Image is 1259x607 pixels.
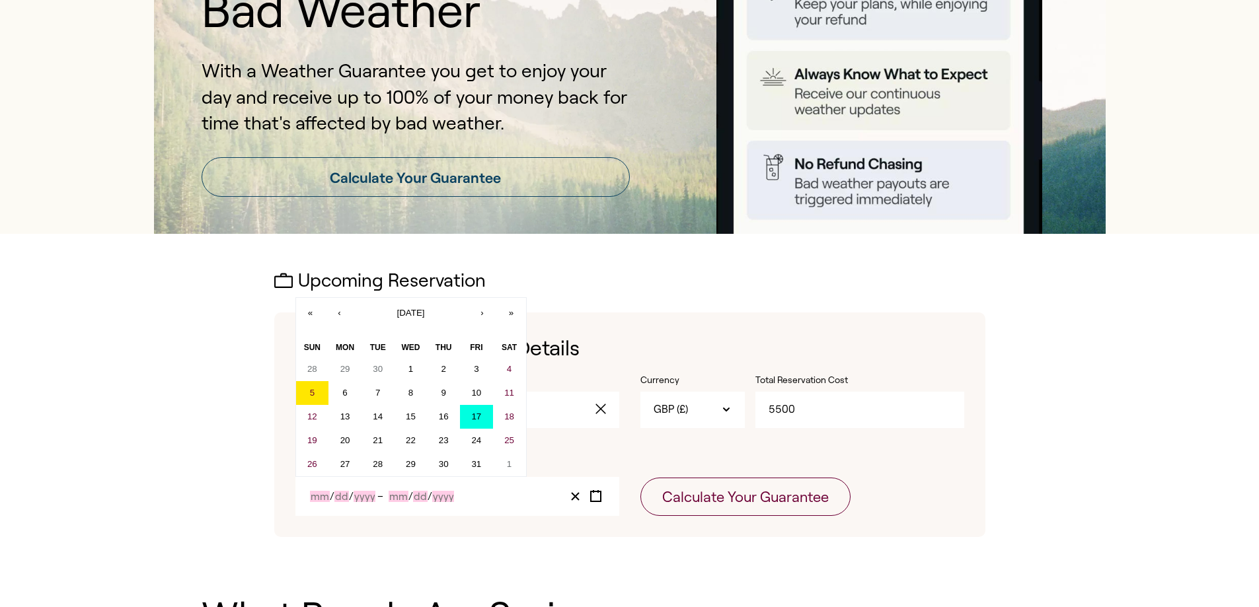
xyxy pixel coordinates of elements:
button: October 9, 2025 [427,381,460,405]
button: October 6, 2025 [328,381,362,405]
button: Toggle calendar [586,487,606,505]
button: October 21, 2025 [362,429,395,452]
button: September 29, 2025 [328,357,362,381]
button: October 14, 2025 [362,405,395,429]
button: October 20, 2025 [328,429,362,452]
button: Calculate Your Guarantee [640,478,851,516]
button: October 30, 2025 [427,452,460,476]
input: Year [432,491,454,502]
abbr: Friday [470,343,482,352]
button: October 13, 2025 [328,405,362,429]
abbr: October 17, 2025 [471,411,481,421]
button: October 22, 2025 [395,429,428,452]
span: GBP (£) [654,402,688,417]
button: October 29, 2025 [395,452,428,476]
h1: Enter Your Reservation Details [295,334,964,363]
button: September 30, 2025 [362,357,395,381]
abbr: October 14, 2025 [373,411,383,421]
abbr: Tuesday [370,343,386,352]
h2: Upcoming Reservation [274,271,985,291]
button: Clear value [565,487,586,505]
abbr: October 18, 2025 [504,411,514,421]
span: / [349,491,354,502]
span: / [428,491,432,502]
abbr: October 4, 2025 [507,364,512,374]
button: October 7, 2025 [362,381,395,405]
input: Day [334,491,349,502]
abbr: October 6, 2025 [342,388,347,398]
abbr: October 22, 2025 [406,435,416,445]
abbr: October 3, 2025 [474,364,478,374]
button: October 27, 2025 [328,452,362,476]
input: Day [413,491,428,502]
abbr: Wednesday [401,343,420,352]
abbr: October 26, 2025 [307,459,317,469]
button: October 17, 2025 [460,405,493,429]
button: October 2, 2025 [427,357,460,381]
button: clear value [591,392,619,427]
abbr: October 15, 2025 [406,411,416,421]
abbr: October 5, 2025 [310,388,315,398]
button: October 25, 2025 [493,429,526,452]
input: Month [310,491,330,502]
abbr: October 9, 2025 [441,388,445,398]
abbr: September 28, 2025 [307,364,317,374]
button: » [497,298,526,327]
abbr: November 1, 2025 [507,459,512,469]
abbr: October 7, 2025 [375,388,380,398]
abbr: October 27, 2025 [340,459,350,469]
button: ‹ [325,298,354,327]
button: October 23, 2025 [427,429,460,452]
button: « [296,298,325,327]
abbr: Sunday [304,343,321,352]
abbr: October 10, 2025 [471,388,481,398]
abbr: October 12, 2025 [307,411,317,421]
input: Year [354,491,375,502]
abbr: October 28, 2025 [373,459,383,469]
abbr: October 25, 2025 [504,435,514,445]
button: [DATE] [354,298,468,327]
abbr: October 21, 2025 [373,435,383,445]
abbr: October 20, 2025 [340,435,350,445]
input: Month [389,491,408,502]
button: October 11, 2025 [493,381,526,405]
button: October 4, 2025 [493,357,526,381]
abbr: October 2, 2025 [441,364,445,374]
button: October 18, 2025 [493,405,526,429]
button: October 12, 2025 [296,405,329,429]
abbr: October 16, 2025 [439,411,449,421]
button: October 10, 2025 [460,381,493,405]
abbr: Thursday [436,343,452,352]
button: October 16, 2025 [427,405,460,429]
button: October 31, 2025 [460,452,493,476]
span: – [377,491,387,502]
abbr: October 31, 2025 [471,459,481,469]
button: October 24, 2025 [460,429,493,452]
abbr: October 13, 2025 [340,411,350,421]
button: October 5, 2025 [296,381,329,405]
abbr: September 29, 2025 [340,364,350,374]
button: October 15, 2025 [395,405,428,429]
label: Total Reservation Cost [755,374,888,387]
abbr: October 8, 2025 [408,388,413,398]
abbr: September 30, 2025 [373,364,383,374]
input: Total Reservation Cost [755,392,964,427]
button: September 28, 2025 [296,357,329,381]
abbr: October 24, 2025 [471,435,481,445]
button: October 26, 2025 [296,452,329,476]
span: [DATE] [397,308,425,318]
button: › [468,298,497,327]
span: / [330,491,334,502]
button: October 28, 2025 [362,452,395,476]
abbr: October 29, 2025 [406,459,416,469]
button: October 19, 2025 [296,429,329,452]
abbr: October 23, 2025 [439,435,449,445]
button: October 3, 2025 [460,357,493,381]
abbr: October 30, 2025 [439,459,449,469]
abbr: Monday [336,343,354,352]
abbr: October 11, 2025 [504,388,514,398]
button: October 1, 2025 [395,357,428,381]
p: With a Weather Guarantee you get to enjoy your day and receive up to 100% of your money back for ... [202,58,630,136]
a: Calculate Your Guarantee [202,157,630,197]
button: October 8, 2025 [395,381,428,405]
